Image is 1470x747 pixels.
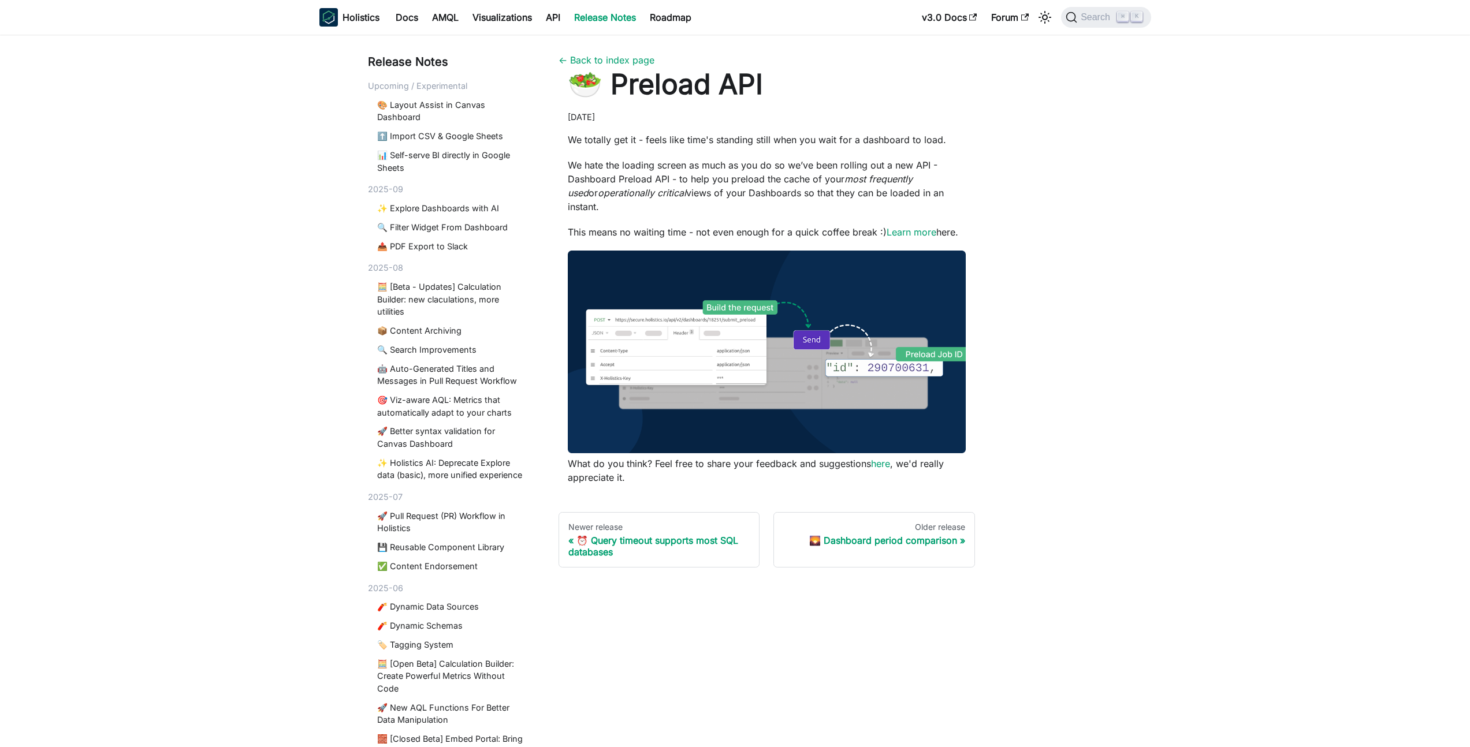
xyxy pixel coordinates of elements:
kbd: K [1131,12,1142,22]
em: operationally critical [598,187,686,199]
a: v3.0 Docs [915,8,984,27]
a: 🚀 New AQL Functions For Better Data Manipulation [377,701,526,726]
p: We totally get it - feels like time's standing still when you wait for a dashboard to load. [568,133,966,147]
a: Newer release⏰ Query timeout supports most SQL databases [559,512,760,567]
button: Search (Command+K) [1061,7,1151,28]
a: 🚀 Better syntax validation for Canvas Dashboard [377,425,526,450]
div: Release Notes [368,53,531,70]
a: Forum [984,8,1036,27]
div: 2025-07 [368,491,531,503]
a: 🚀 Pull Request (PR) Workflow in Holistics [377,510,526,535]
a: HolisticsHolistics [319,8,379,27]
img: Holistics [319,8,338,27]
a: Roadmap [643,8,698,27]
em: most frequently used [568,173,913,199]
div: 🌄 Dashboard period comparison [783,535,965,546]
div: Upcoming / Experimental [368,80,531,92]
a: AMQL [425,8,466,27]
kbd: ⌘ [1117,12,1129,22]
a: 🧨 Dynamic Data Sources [377,600,526,613]
nav: Blog recent posts navigation [368,53,531,747]
div: ⏰ Query timeout supports most SQL databases [568,535,750,558]
nav: Changelog item navigation [559,512,976,567]
a: 📊 Self-serve BI directly in Google Sheets [377,149,526,174]
a: 🔍 Search Improvements [377,343,526,356]
a: 🎯 Viz-aware AQL: Metrics that automatically adapt to your charts [377,394,526,419]
div: Newer release [568,522,750,532]
a: 📤 PDF Export to Slack [377,240,526,253]
span: Search [1077,12,1117,23]
a: 🤖 Auto-Generated Titles and Messages in Pull Request Workflow [377,363,526,387]
b: Holistics [343,10,379,24]
a: API [539,8,567,27]
a: Learn more [887,226,936,238]
a: Visualizations [466,8,539,27]
a: 💾 Reusable Component Library [377,541,526,554]
a: Older release🌄 Dashboard period comparison [773,512,975,567]
a: 🔍 Filter Widget From Dashboard [377,221,526,234]
p: What do you think? Feel free to share your feedback and suggestions , we'd really appreciate it. [568,457,966,484]
a: 🎨 Layout Assist in Canvas Dashboard [377,99,526,124]
p: We hate the loading screen as much as you do so we’ve been rolling out a new API - Dashboard Prel... [568,158,966,214]
div: 2025-09 [368,183,531,196]
div: Older release [783,522,965,532]
a: ← Back to index page [559,54,654,66]
a: ✨ Explore Dashboards with AI [377,202,526,215]
a: 🧮 [Beta - Updates] Calculation Builder: new claculations, more utilities [377,281,526,318]
a: ⬆️ Import CSV & Google Sheets [377,130,526,143]
p: This means no waiting time - not even enough for a quick coffee break :) here. [568,225,966,239]
a: 🧨 Dynamic Schemas [377,619,526,632]
a: ✨ Holistics AI: Deprecate Explore data (basic), more unified experience [377,457,526,481]
a: ✅ Content Endorsement [377,560,526,573]
a: Docs [389,8,425,27]
a: 📦 Content Archiving [377,324,526,337]
time: [DATE] [568,112,595,122]
a: Release Notes [567,8,643,27]
div: 2025-06 [368,582,531,595]
a: here [871,458,890,469]
a: 🧮 [Open Beta] Calculation Builder: Create Powerful Metrics Without Code [377,658,526,695]
button: Switch between dark and light mode (currently light mode) [1036,8,1054,27]
div: 2025-08 [368,262,531,274]
a: 🏷️ Tagging System [377,638,526,651]
h1: 🥗 Preload API [568,67,966,102]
